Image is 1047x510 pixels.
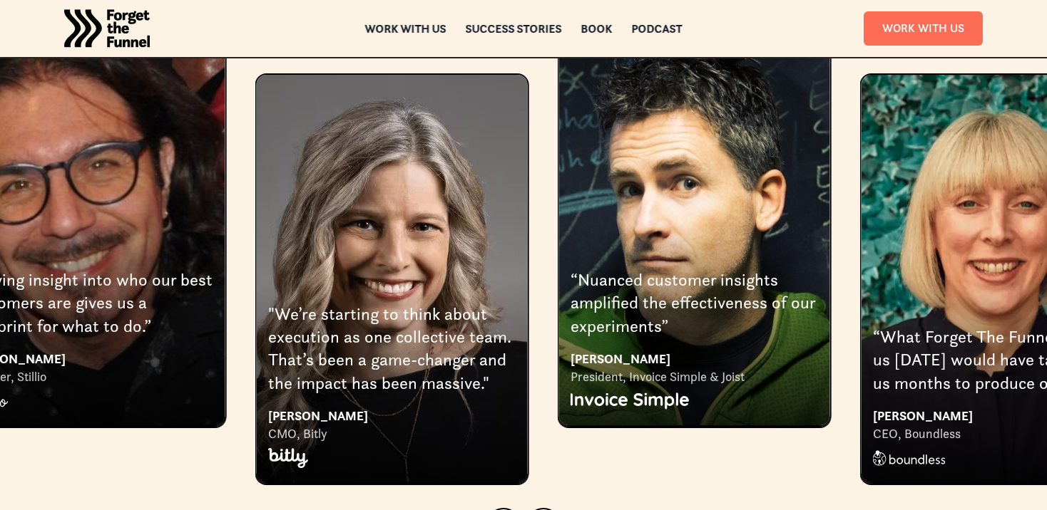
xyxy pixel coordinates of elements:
div: "We’re starting to think about execution as one collective team. That’s been a game-changer and t... [268,303,516,395]
div: [PERSON_NAME] [571,349,819,368]
div: “Nuanced customer insights amplified the effectiveness of our experiments” [571,269,819,338]
div: 5 of 8 [255,16,529,484]
a: Work with us [365,24,446,33]
a: Success Stories [466,24,562,33]
div: [PERSON_NAME] [268,406,516,425]
div: President, Invoice Simple & Joist [571,368,819,385]
div: CMO, Bitly [268,425,516,442]
div: 6 of 8 [558,16,832,427]
a: Book [581,24,613,33]
a: Podcast [632,24,683,33]
a: Work With Us [864,11,983,45]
